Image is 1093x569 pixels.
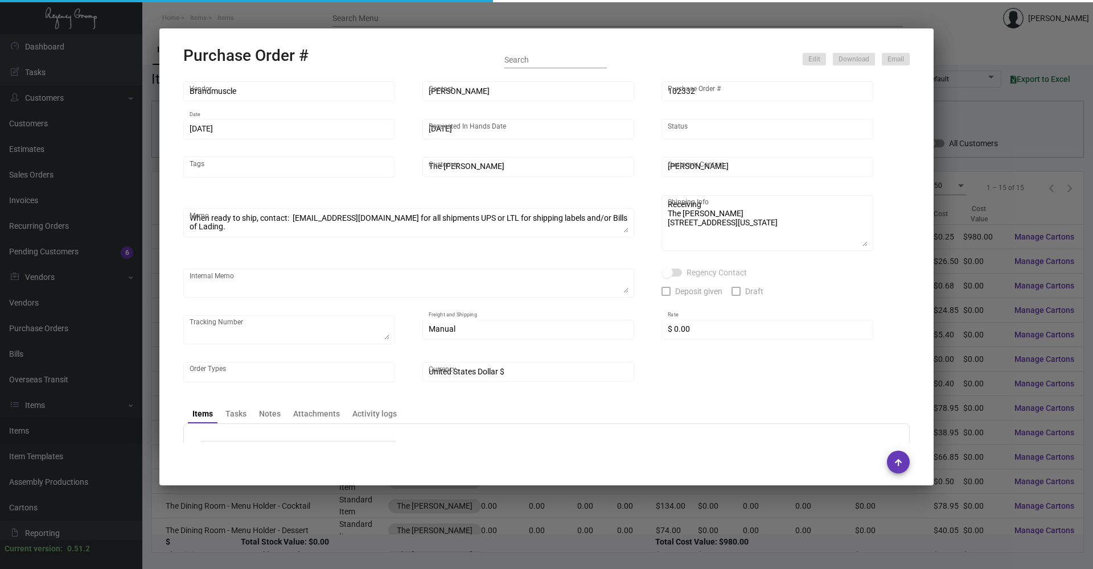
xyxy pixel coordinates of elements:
span: Edit [808,55,820,64]
span: Deposit given [675,284,722,298]
span: Manual [429,324,455,333]
span: Email [887,55,904,64]
span: Regency Contact [687,266,747,279]
div: Notes [259,408,281,420]
div: Activity logs [352,408,397,420]
div: Attachments [293,408,340,420]
div: Tasks [225,408,246,420]
h3: Items (0) [835,441,892,457]
span: Draft [745,284,763,298]
div: Items [192,408,213,420]
button: Email [882,53,910,65]
h2: Purchase Order # [183,46,309,65]
button: Download [833,53,875,65]
span: Download [839,55,869,64]
div: Current version: [5,543,63,555]
div: 0.51.2 [67,543,90,555]
button: Edit [803,53,826,65]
